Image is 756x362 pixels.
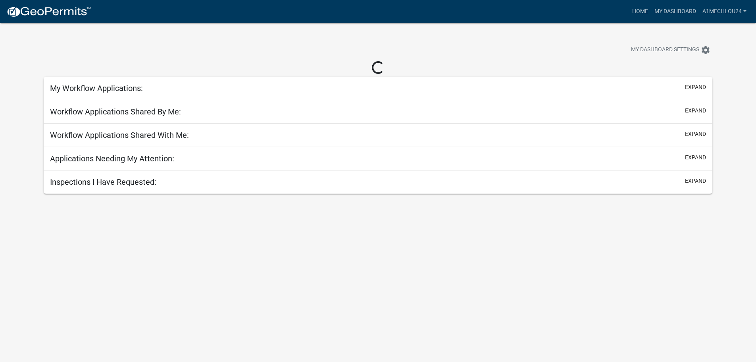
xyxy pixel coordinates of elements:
[50,154,174,163] h5: Applications Needing My Attention:
[50,107,181,116] h5: Workflow Applications Shared By Me:
[625,42,717,58] button: My Dashboard Settingssettings
[50,177,156,187] h5: Inspections I Have Requested:
[50,130,189,140] h5: Workflow Applications Shared With Me:
[685,83,706,91] button: expand
[701,45,710,55] i: settings
[50,83,143,93] h5: My Workflow Applications:
[685,177,706,185] button: expand
[651,4,699,19] a: My Dashboard
[631,45,699,55] span: My Dashboard Settings
[685,106,706,115] button: expand
[699,4,750,19] a: A1MechLou24
[685,153,706,162] button: expand
[685,130,706,138] button: expand
[629,4,651,19] a: Home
